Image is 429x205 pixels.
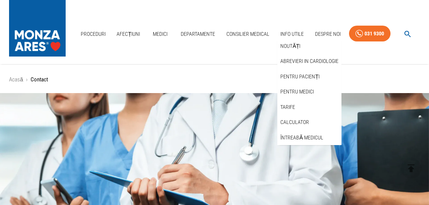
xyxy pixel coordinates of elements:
[279,116,311,129] a: Calculator
[31,75,48,84] p: Contact
[148,26,172,42] a: Medici
[9,75,420,84] nav: breadcrumb
[279,101,297,113] a: Tarife
[114,26,143,42] a: Afecțiuni
[279,132,324,144] a: Întreabă medicul
[277,115,341,130] div: Calculator
[277,84,341,99] div: Pentru medici
[223,26,272,42] a: Consilier Medical
[277,26,307,42] a: Info Utile
[277,54,341,69] div: Abrevieri in cardiologie
[277,38,341,54] div: Noutăți
[9,76,23,83] a: Acasă
[26,75,28,84] li: ›
[349,26,391,42] a: 031 9300
[277,38,341,145] nav: secondary mailbox folders
[78,26,109,42] a: Proceduri
[279,55,340,67] a: Abrevieri in cardiologie
[277,130,341,145] div: Întreabă medicul
[279,86,315,98] a: Pentru medici
[364,29,384,38] div: 031 9300
[277,69,341,84] div: Pentru pacienți
[279,40,302,52] a: Noutăți
[279,70,321,83] a: Pentru pacienți
[178,26,218,42] a: Departamente
[277,99,341,115] div: Tarife
[312,26,344,42] a: Despre Noi
[401,158,421,179] button: delete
